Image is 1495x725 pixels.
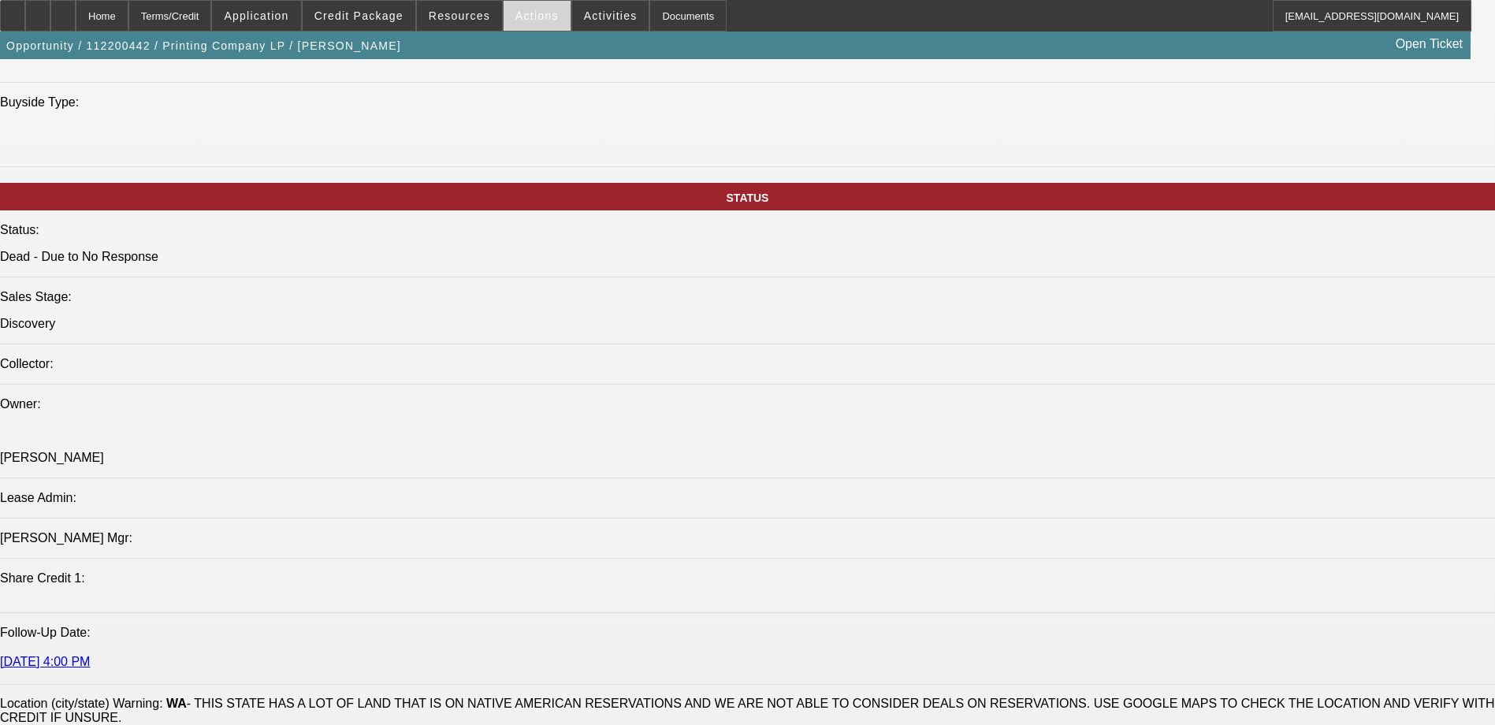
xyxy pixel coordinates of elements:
[314,9,404,22] span: Credit Package
[6,39,401,52] span: Opportunity / 112200442 / Printing Company LP / [PERSON_NAME]
[727,191,769,204] span: STATUS
[417,1,502,31] button: Resources
[572,1,649,31] button: Activities
[303,1,415,31] button: Credit Package
[515,9,559,22] span: Actions
[504,1,571,31] button: Actions
[166,697,187,710] b: WA
[224,9,288,22] span: Application
[429,9,490,22] span: Resources
[584,9,638,22] span: Activities
[212,1,300,31] button: Application
[1389,31,1469,58] a: Open Ticket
